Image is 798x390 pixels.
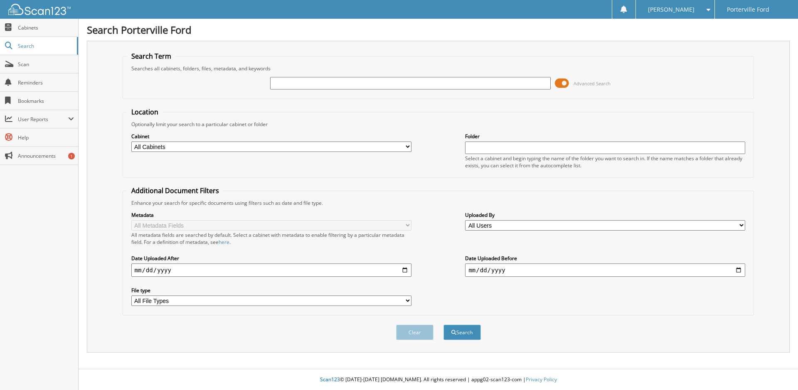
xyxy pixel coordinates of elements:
button: Search [443,325,481,340]
legend: Additional Document Filters [127,186,223,195]
label: Date Uploaded After [131,255,411,262]
label: Uploaded By [465,211,745,219]
span: Scan [18,61,74,68]
label: Cabinet [131,133,411,140]
label: Date Uploaded Before [465,255,745,262]
legend: Location [127,107,163,117]
img: scan123-logo-white.svg [8,4,71,15]
span: Bookmarks [18,97,74,104]
span: Scan123 [320,376,340,383]
span: [PERSON_NAME] [648,7,695,12]
span: User Reports [18,116,68,123]
div: All metadata fields are searched by default. Select a cabinet with metadata to enable filtering b... [131,231,411,246]
span: Porterville Ford [727,7,769,12]
a: Privacy Policy [526,376,557,383]
button: Clear [396,325,433,340]
span: Advanced Search [574,80,611,87]
div: © [DATE]-[DATE] [DOMAIN_NAME]. All rights reserved | appg02-scan123-com | [79,370,798,390]
span: Cabinets [18,24,74,31]
div: Optionally limit your search to a particular cabinet or folder [127,121,750,128]
label: File type [131,287,411,294]
div: Enhance your search for specific documents using filters such as date and file type. [127,199,750,206]
span: Search [18,42,73,50]
input: start [131,263,411,277]
div: Select a cabinet and begin typing the name of the folder you want to search in. If the name match... [465,155,745,169]
h1: Search Porterville Ford [87,23,790,37]
div: 1 [68,153,75,159]
legend: Search Term [127,52,175,61]
a: here [219,238,229,246]
div: Searches all cabinets, folders, files, metadata, and keywords [127,65,750,72]
span: Reminders [18,79,74,86]
label: Metadata [131,211,411,219]
span: Help [18,134,74,141]
label: Folder [465,133,745,140]
input: end [465,263,745,277]
span: Announcements [18,152,74,159]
